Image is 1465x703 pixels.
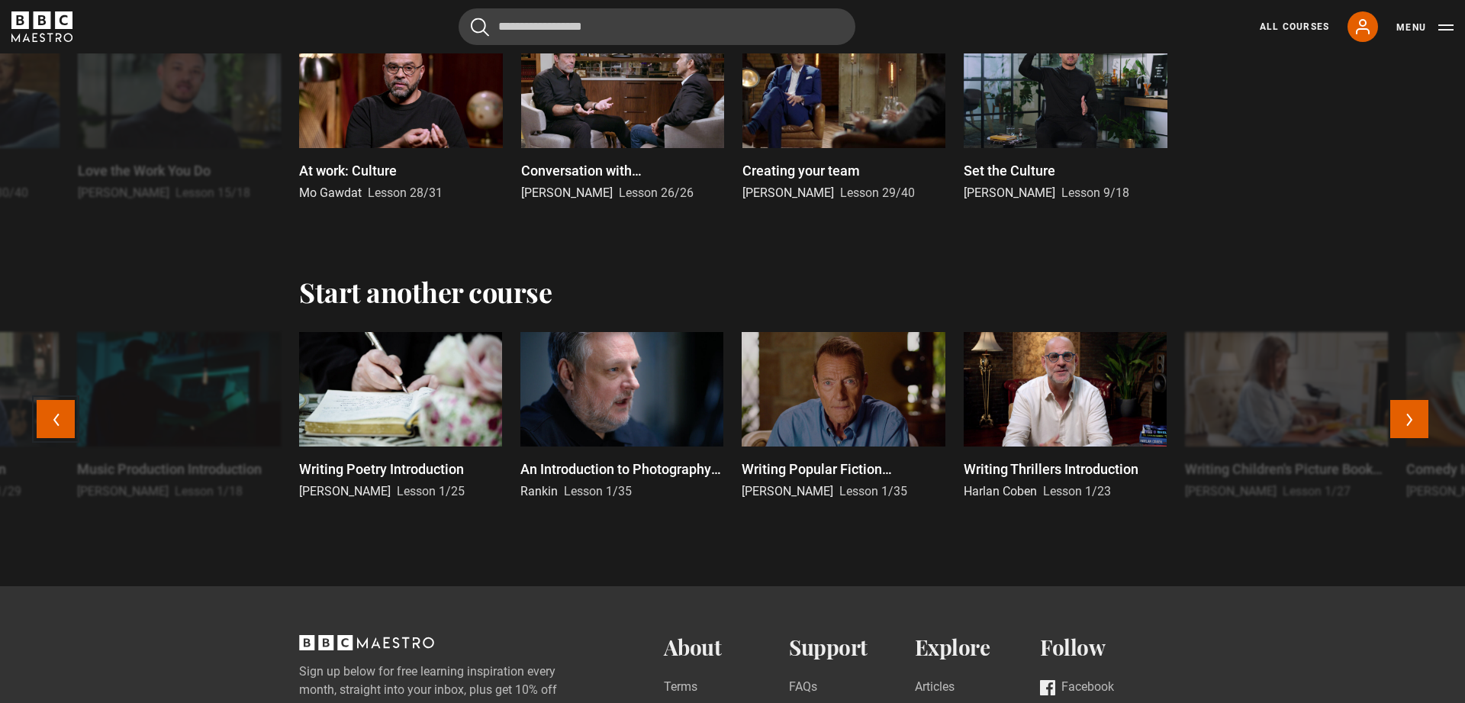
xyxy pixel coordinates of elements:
[11,11,72,42] svg: BBC Maestro
[1185,484,1277,498] span: [PERSON_NAME]
[520,332,723,501] a: An Introduction to Photography: Welcome Rankin Lesson 1/35
[915,635,1041,660] h2: Explore
[915,678,955,698] a: Articles
[299,160,397,181] p: At work: Culture
[175,185,250,200] span: Lesson 15/18
[742,160,860,181] p: Creating your team
[78,185,169,200] span: [PERSON_NAME]
[964,185,1055,200] span: [PERSON_NAME]
[619,185,694,200] span: Lesson 26/26
[78,160,211,181] p: Love the Work You Do
[520,484,558,498] span: Rankin
[459,8,855,45] input: Search
[1185,459,1388,479] p: Writing Children's Picture Books Introduction
[77,459,262,479] p: Music Production Introduction
[789,678,817,698] a: FAQs
[742,185,834,200] span: [PERSON_NAME]
[299,484,391,498] span: [PERSON_NAME]
[299,34,502,202] a: At work: Culture Mo Gawdat Lesson 28/31
[1040,678,1114,698] a: Facebook
[77,332,280,501] a: Music Production Introduction [PERSON_NAME] Lesson 1/18
[742,484,833,498] span: [PERSON_NAME]
[964,34,1167,202] a: Set the Culture [PERSON_NAME] Lesson 9/18
[77,484,169,498] span: [PERSON_NAME]
[1040,635,1166,660] h2: Follow
[521,185,613,200] span: [PERSON_NAME]
[1260,20,1329,34] a: All Courses
[397,484,465,498] span: Lesson 1/25
[664,678,697,698] a: Terms
[1061,185,1129,200] span: Lesson 9/18
[964,484,1037,498] span: Harlan Coben
[299,276,552,308] h2: Start another course
[299,332,502,501] a: Writing Poetry Introduction [PERSON_NAME] Lesson 1/25
[964,160,1055,181] p: Set the Culture
[520,459,723,479] p: An Introduction to Photography: Welcome
[664,635,790,660] h2: About
[789,635,915,660] h2: Support
[175,484,243,498] span: Lesson 1/18
[964,459,1138,479] p: Writing Thrillers Introduction
[839,484,907,498] span: Lesson 1/35
[742,459,945,479] p: Writing Popular Fiction Introduction
[1283,484,1351,498] span: Lesson 1/27
[1185,332,1388,501] a: Writing Children's Picture Books Introduction [PERSON_NAME] Lesson 1/27
[299,640,434,655] a: BBC Maestro, back to top
[368,185,443,200] span: Lesson 28/31
[521,34,724,202] a: Conversation with [PERSON_NAME] [PERSON_NAME] Lesson 26/26
[840,185,915,200] span: Lesson 29/40
[1043,484,1111,498] span: Lesson 1/23
[299,459,464,479] p: Writing Poetry Introduction
[742,34,945,202] a: Creating your team [PERSON_NAME] Lesson 29/40
[299,185,362,200] span: Mo Gawdat
[1396,20,1454,35] button: Toggle navigation
[471,18,489,37] button: Submit the search query
[299,635,434,650] svg: BBC Maestro, back to top
[78,34,281,202] a: Love the Work You Do [PERSON_NAME] Lesson 15/18
[564,484,632,498] span: Lesson 1/35
[521,160,724,181] p: Conversation with [PERSON_NAME]
[964,332,1167,501] a: Writing Thrillers Introduction Harlan Coben Lesson 1/23
[742,332,945,501] a: Writing Popular Fiction Introduction [PERSON_NAME] Lesson 1/35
